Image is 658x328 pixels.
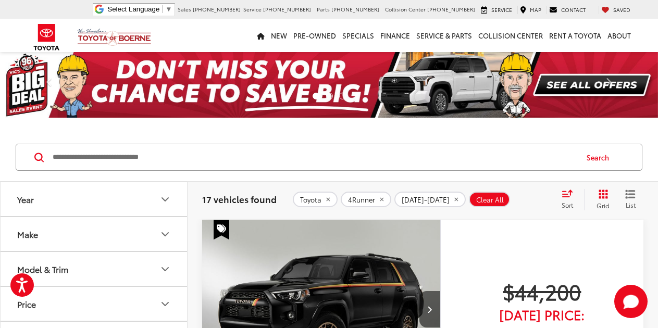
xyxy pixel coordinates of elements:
[614,285,648,318] svg: Start Chat
[427,5,475,13] span: [PHONE_NUMBER]
[159,298,171,310] div: Price
[385,5,426,13] span: Collision Center
[597,201,610,210] span: Grid
[459,278,625,304] span: $44,200
[476,196,504,204] span: Clear All
[243,5,262,13] span: Service
[17,299,36,309] div: Price
[159,228,171,241] div: Make
[162,5,163,13] span: ​
[17,229,38,239] div: Make
[491,6,512,14] span: Service
[107,5,159,13] span: Select Language
[625,200,636,209] span: List
[165,5,172,13] span: ▼
[604,19,634,52] a: About
[331,5,379,13] span: [PHONE_NUMBER]
[214,220,229,239] span: Special
[577,144,624,170] button: Search
[254,19,268,52] a: Home
[547,6,588,14] a: Contact
[1,252,188,286] button: Model & TrimModel & Trim
[561,6,586,14] span: Contact
[394,192,466,207] button: remove 2022-2024
[469,192,510,207] button: Clear All
[317,5,330,13] span: Parts
[419,291,440,327] button: Next image
[107,5,172,13] a: Select Language​
[290,19,339,52] a: Pre-Owned
[599,6,633,14] a: My Saved Vehicles
[17,264,68,274] div: Model & Trim
[517,6,544,14] a: Map
[1,217,188,251] button: MakeMake
[300,196,321,204] span: Toyota
[159,193,171,206] div: Year
[341,192,391,207] button: remove 4Runner
[348,196,375,204] span: 4Runner
[413,19,475,52] a: Service & Parts: Opens in a new tab
[614,285,648,318] button: Toggle Chat Window
[77,28,152,46] img: Vic Vaughan Toyota of Boerne
[556,189,585,210] button: Select sort value
[617,189,643,210] button: List View
[293,192,338,207] button: remove Toyota
[17,194,34,204] div: Year
[459,309,625,320] span: [DATE] Price:
[52,145,577,170] input: Search by Make, Model, or Keyword
[27,20,66,54] img: Toyota
[562,200,573,209] span: Sort
[159,263,171,275] div: Model & Trim
[402,196,450,204] span: [DATE]-[DATE]
[530,6,541,14] span: Map
[268,19,290,52] a: New
[377,19,413,52] a: Finance
[475,19,546,52] a: Collision Center
[585,189,617,210] button: Grid View
[546,19,604,52] a: Rent a Toyota
[613,6,630,14] span: Saved
[478,6,515,14] a: Service
[339,19,377,52] a: Specials
[1,182,188,216] button: YearYear
[1,287,188,321] button: PricePrice
[178,5,191,13] span: Sales
[263,5,311,13] span: [PHONE_NUMBER]
[202,193,277,205] span: 17 vehicles found
[193,5,241,13] span: [PHONE_NUMBER]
